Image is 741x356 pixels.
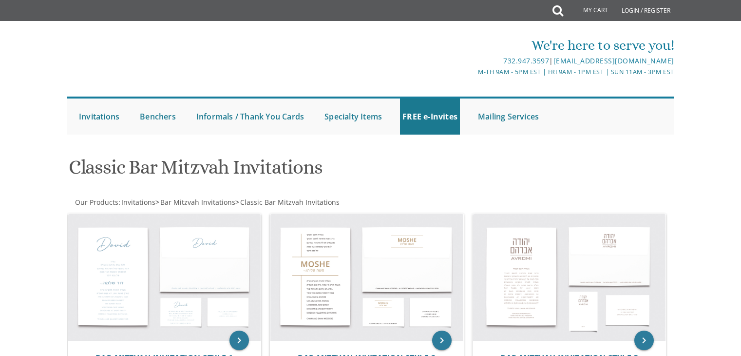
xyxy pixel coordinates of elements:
[400,99,460,135] a: FREE e-Invites
[67,198,371,207] div: :
[270,214,463,341] img: Bar Mitzvah Invitation Style 2
[553,56,674,65] a: [EMAIL_ADDRESS][DOMAIN_NAME]
[432,331,452,350] a: keyboard_arrow_right
[322,99,384,135] a: Specialty Items
[229,331,249,350] a: keyboard_arrow_right
[475,99,541,135] a: Mailing Services
[240,198,340,207] span: Classic Bar Mitzvah Invitations
[68,214,261,341] img: Bar Mitzvah Invitation Style 1
[121,198,155,207] span: Invitations
[270,36,674,55] div: We're here to serve you!
[194,99,306,135] a: Informals / Thank You Cards
[562,1,615,20] a: My Cart
[634,331,654,350] a: keyboard_arrow_right
[473,214,666,341] img: Bar Mitzvah Invitation Style 3
[159,198,235,207] a: Bar Mitzvah Invitations
[76,99,122,135] a: Invitations
[270,67,674,77] div: M-Th 9am - 5pm EST | Fri 9am - 1pm EST | Sun 11am - 3pm EST
[120,198,155,207] a: Invitations
[160,198,235,207] span: Bar Mitzvah Invitations
[270,55,674,67] div: |
[137,99,178,135] a: Benchers
[69,157,466,185] h1: Classic Bar Mitzvah Invitations
[239,198,340,207] a: Classic Bar Mitzvah Invitations
[235,198,340,207] span: >
[74,198,118,207] a: Our Products
[503,56,549,65] a: 732.947.3597
[155,198,235,207] span: >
